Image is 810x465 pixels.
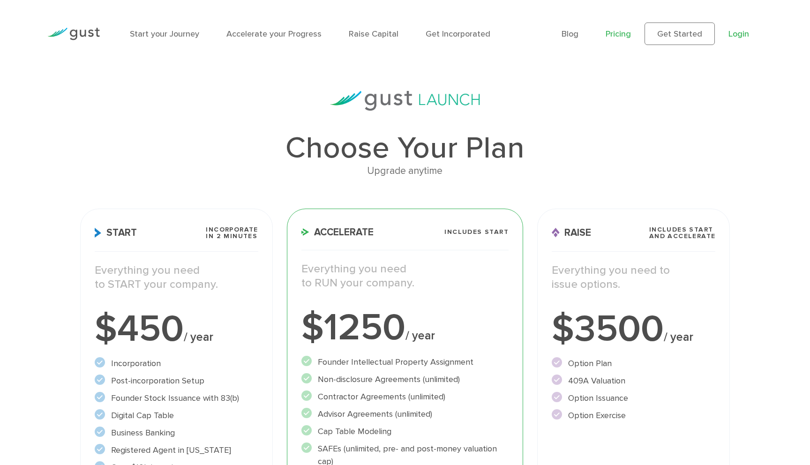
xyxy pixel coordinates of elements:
[552,375,715,387] li: 409A Valuation
[405,329,435,343] span: / year
[184,330,213,344] span: / year
[349,29,398,39] a: Raise Capital
[552,228,591,238] span: Raise
[95,444,258,457] li: Registered Agent in [US_STATE]
[728,29,749,39] a: Login
[552,228,560,238] img: Raise Icon
[301,408,509,420] li: Advisor Agreements (unlimited)
[444,229,509,235] span: Includes START
[47,28,100,40] img: Gust Logo
[426,29,490,39] a: Get Incorporated
[552,392,715,405] li: Option Issuance
[95,392,258,405] li: Founder Stock Issuance with 83(b)
[301,228,309,236] img: Accelerate Icon
[301,425,509,438] li: Cap Table Modeling
[301,227,374,237] span: Accelerate
[301,390,509,403] li: Contractor Agreements (unlimited)
[649,226,716,240] span: Includes START and ACCELERATE
[645,22,715,45] a: Get Started
[206,226,258,240] span: Incorporate in 2 Minutes
[80,163,730,179] div: Upgrade anytime
[552,263,715,292] p: Everything you need to issue options.
[301,309,509,346] div: $1250
[226,29,322,39] a: Accelerate your Progress
[301,373,509,386] li: Non-disclosure Agreements (unlimited)
[95,427,258,439] li: Business Banking
[95,228,102,238] img: Start Icon X2
[95,357,258,370] li: Incorporation
[664,330,693,344] span: / year
[301,356,509,368] li: Founder Intellectual Property Assignment
[301,262,509,290] p: Everything you need to RUN your company.
[95,263,258,292] p: Everything you need to START your company.
[95,375,258,387] li: Post-incorporation Setup
[80,133,730,163] h1: Choose Your Plan
[552,357,715,370] li: Option Plan
[562,29,578,39] a: Blog
[330,91,480,111] img: gust-launch-logos.svg
[130,29,199,39] a: Start your Journey
[552,409,715,422] li: Option Exercise
[606,29,631,39] a: Pricing
[95,228,137,238] span: Start
[95,310,258,348] div: $450
[95,409,258,422] li: Digital Cap Table
[552,310,715,348] div: $3500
